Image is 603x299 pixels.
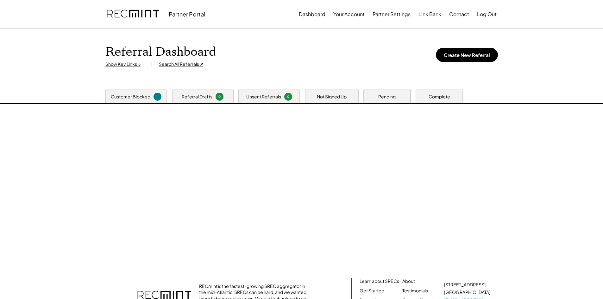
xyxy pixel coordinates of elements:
[360,288,384,294] a: Get Started
[151,61,153,67] div: |
[285,94,291,99] div: 0
[436,48,498,62] button: Create New Referral
[105,45,216,59] h1: Referral Dashboard
[429,94,450,100] div: Complete
[444,289,490,296] div: [GEOGRAPHIC_DATA]
[246,94,281,100] div: Unsent Referrals
[402,288,428,294] a: Testimonials
[402,278,415,284] a: About
[299,8,325,21] button: Dashboard
[333,8,365,21] button: Your Account
[105,61,145,67] div: Show Key Links ↓
[444,282,486,288] div: [STREET_ADDRESS]
[360,278,399,284] a: Learn about SRECs
[477,8,497,21] button: Log Out
[182,94,212,100] div: Referral Drafts
[107,3,159,25] img: recmint-logotype%403x.png
[159,61,204,67] div: Search All Referrals ↗
[111,94,150,100] div: Customer Blocked
[317,94,347,100] div: Not Signed Up
[449,8,469,21] button: Contact
[378,94,396,100] div: Pending
[169,10,205,18] div: Partner Portal
[217,94,223,99] div: 0
[373,8,411,21] button: Partner Settings
[418,8,441,21] button: Link Bank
